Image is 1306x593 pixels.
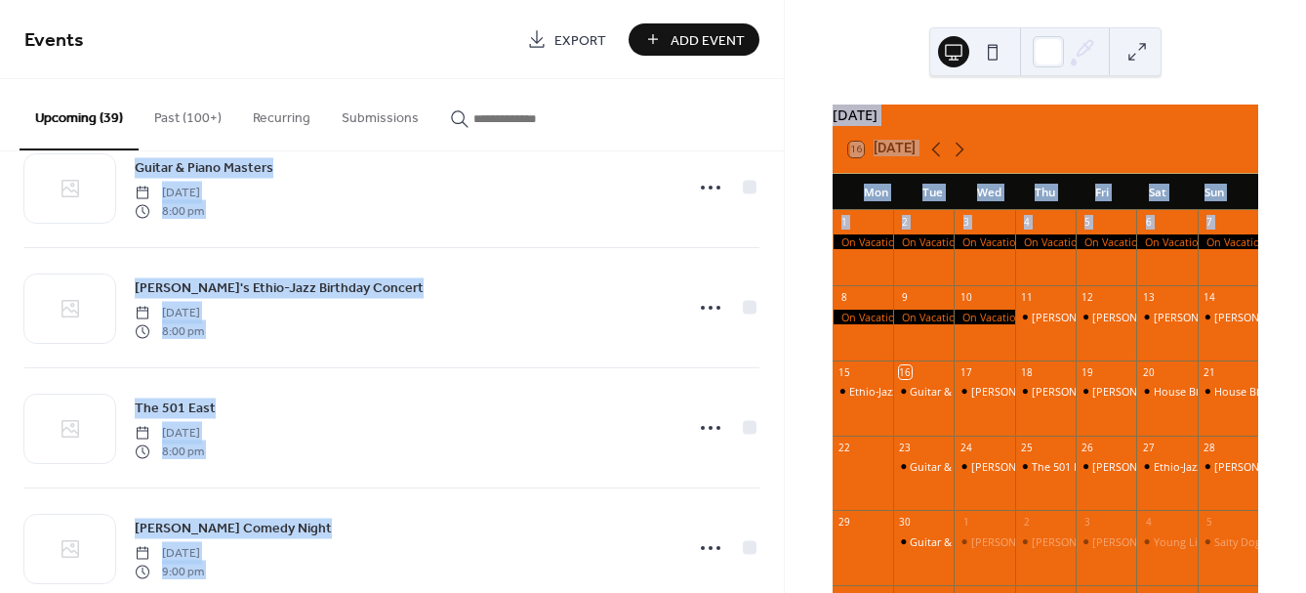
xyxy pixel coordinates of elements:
[837,441,851,454] div: 22
[135,517,332,539] a: [PERSON_NAME] Comedy Night
[512,23,621,56] a: Export
[959,441,973,454] div: 24
[899,365,913,379] div: 16
[1154,310,1260,324] div: [PERSON_NAME] Trio
[971,534,1119,549] div: [PERSON_NAME] JAM Session
[1136,234,1197,249] div: On Vacation
[1032,459,1094,474] div: The 501 East
[1092,384,1217,399] div: [PERSON_NAME] Quartet
[1020,365,1034,379] div: 18
[1092,310,1286,324] div: [PERSON_NAME] Wilderness Ensemble
[848,174,905,211] div: Mon
[1032,384,1157,399] div: [PERSON_NAME] Quartet
[135,425,204,443] span: [DATE]
[1198,234,1258,249] div: On Vacation
[135,278,424,299] span: [PERSON_NAME]'s Ethio-Jazz Birthday Concert
[1136,310,1197,324] div: Hannah Barstow Trio
[671,30,745,51] span: Add Event
[135,545,204,563] span: [DATE]
[833,310,893,324] div: On Vacation
[1020,516,1034,529] div: 2
[1020,441,1034,454] div: 25
[893,234,954,249] div: On Vacation
[1130,174,1187,211] div: Sat
[1081,216,1094,230] div: 5
[1020,290,1034,304] div: 11
[1017,174,1074,211] div: Thu
[135,276,424,299] a: [PERSON_NAME]'s Ethio-Jazz Birthday Concert
[833,384,893,399] div: Ethio-Jazz Special Event
[139,79,237,148] button: Past (100+)
[1214,534,1284,549] div: Salty Dog Trio
[954,534,1014,549] div: Terry Clarke's JAM Session
[135,519,332,539] span: [PERSON_NAME] Comedy Night
[135,156,273,179] a: Guitar & Piano Masters
[971,459,1200,474] div: [PERSON_NAME]'s Ethio-Jazz Birthday Concert
[1142,365,1156,379] div: 20
[1154,384,1253,399] div: House Blend Septet
[1076,384,1136,399] div: Ted Quinlan Quartet
[954,459,1014,474] div: Tibebe's Ethio-Jazz Birthday Concert
[960,174,1017,211] div: Wed
[893,534,954,549] div: Guitar & Piano Masters
[135,443,204,460] span: 8:00 pm
[833,105,1258,126] div: [DATE]
[1203,365,1216,379] div: 21
[899,290,913,304] div: 9
[629,23,759,56] a: Add Event
[1015,534,1076,549] div: Allison Au Quartet
[1154,534,1219,549] div: Young Lions!
[135,202,204,220] span: 8:00 pm
[554,30,606,51] span: Export
[1198,384,1258,399] div: House Blend Septet
[1203,441,1216,454] div: 28
[135,185,204,202] span: [DATE]
[1074,174,1130,211] div: Fri
[1154,459,1202,474] div: Ethio-Jazz
[1142,516,1156,529] div: 4
[910,384,1026,399] div: Guitar & Piano Masters
[959,365,973,379] div: 17
[135,158,273,179] span: Guitar & Piano Masters
[837,290,851,304] div: 8
[326,79,434,148] button: Submissions
[1136,459,1197,474] div: Ethio-Jazz
[1186,174,1243,211] div: Sun
[1203,290,1216,304] div: 14
[135,322,204,340] span: 8:00 pm
[1136,384,1197,399] div: House Blend Septet
[959,290,973,304] div: 10
[954,384,1014,399] div: Terry Clarke's JAM Session
[1203,516,1216,529] div: 5
[1076,234,1136,249] div: On Vacation
[910,534,1026,549] div: Guitar & Piano Masters
[237,79,326,148] button: Recurring
[24,21,84,60] span: Events
[135,563,204,580] span: 9:00 pm
[1015,310,1076,324] div: Doug Wilde Wilderness Ensemble
[1076,534,1136,549] div: Allison Au Quartet
[1076,310,1136,324] div: Doug Wilde's Wilderness Ensemble
[1032,534,1157,549] div: [PERSON_NAME] Quartet
[837,216,851,230] div: 1
[959,516,973,529] div: 1
[1203,216,1216,230] div: 7
[1015,459,1076,474] div: The 501 East
[1081,441,1094,454] div: 26
[893,384,954,399] div: Guitar & Piano Masters
[954,234,1014,249] div: On Vacation
[1081,290,1094,304] div: 12
[1081,516,1094,529] div: 3
[135,305,204,322] span: [DATE]
[1142,290,1156,304] div: 13
[849,384,965,399] div: Ethio-Jazz Special Event
[1198,459,1258,474] div: Dave Young Trio
[959,216,973,230] div: 3
[135,397,216,419] a: The 501 East
[971,384,1119,399] div: [PERSON_NAME] JAM Session
[954,310,1014,324] div: On Vacation
[1092,459,1250,474] div: [PERSON_NAME] Comedy Night
[893,310,954,324] div: On Vacation
[910,459,1026,474] div: Guitar & Piano Masters
[20,79,139,150] button: Upcoming (39)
